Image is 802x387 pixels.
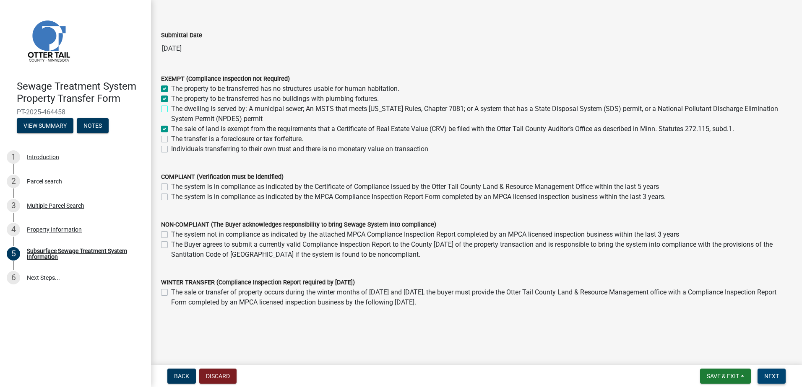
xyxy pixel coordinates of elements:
div: 6 [7,271,20,284]
label: Individuals transferring to their own trust and there is no monetary value on transaction [171,144,428,154]
button: Discard [199,369,237,384]
div: Introduction [27,154,59,160]
label: Submittal Date [161,33,202,39]
wm-modal-confirm: Notes [77,123,109,129]
label: The system is in compliance as indicated by the MPCA Compliance Inspection Report Form completed ... [171,192,666,202]
label: The sale of land is exempt from the requirements that a Certificate of Real Estate Value (CRV) be... [171,124,734,134]
label: The dwelling is served by: A municipal sewer; An MSTS that meets [US_STATE] Rules, Chapter 7081; ... [171,104,792,124]
label: WINTER TRANSFER (Compliance Inspection Report required by [DATE]) [161,280,355,286]
button: Save & Exit [700,369,751,384]
label: The property to be transferred has no buildings with plumbing fixtures. [171,94,379,104]
label: The system not in compliance as indicated by the attached MPCA Compliance Inspection Report compl... [171,230,679,240]
label: COMPLIANT (Verification must be identified) [161,174,284,180]
button: Notes [77,118,109,133]
img: Otter Tail County, Minnesota [17,9,80,72]
label: The Buyer agrees to submit a currently valid Compliance Inspection Report to the County [DATE] of... [171,240,792,260]
button: View Summary [17,118,73,133]
div: 2 [7,175,20,188]
button: Back [167,369,196,384]
div: 3 [7,199,20,212]
div: Property Information [27,227,82,232]
label: The system is in compliance as indicated by the Certificate of Compliance issued by the Otter Tai... [171,182,659,192]
div: 1 [7,150,20,164]
div: Multiple Parcel Search [27,203,84,209]
div: 4 [7,223,20,236]
span: Next [764,373,779,379]
div: Parcel search [27,178,62,184]
label: The property to be transferred has no structures usable for human habitation. [171,84,399,94]
wm-modal-confirm: Summary [17,123,73,129]
span: Back [174,373,189,379]
div: Subsurface Sewage Treatment System Information [27,248,138,260]
button: Next [758,369,786,384]
label: NON-COMPLIANT (The Buyer acknowledges responsibility to bring Sewage System into compliance) [161,222,436,228]
label: The transfer is a foreclosure or tax forfeiture. [171,134,303,144]
h4: Sewage Treatment System Property Transfer Form [17,80,144,105]
label: EXEMPT (Compliance Inspection not Required) [161,76,290,82]
label: The sale or transfer of property occurs during the winter months of [DATE] and [DATE], the buyer ... [171,287,792,307]
span: PT-2025-464458 [17,108,134,116]
span: Save & Exit [707,373,739,379]
div: 5 [7,247,20,261]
